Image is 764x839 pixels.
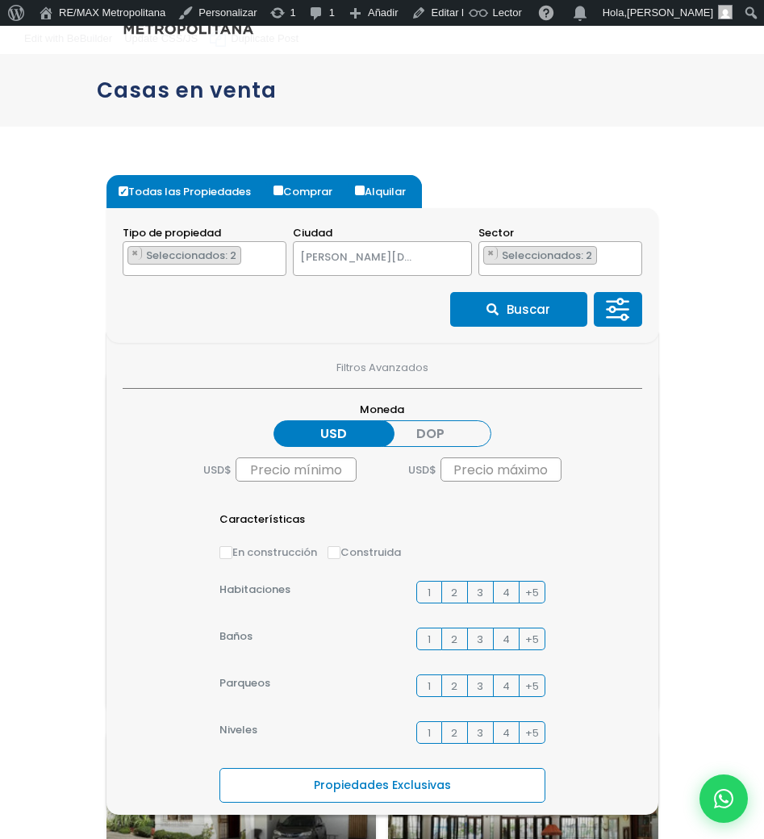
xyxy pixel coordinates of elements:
span: 1 [428,724,431,741]
span: 2 [451,724,457,741]
span: Seleccionados: 2 [144,248,240,263]
input: Precio mínimo [236,457,357,482]
span: USD [203,461,224,478]
button: Remove item [128,247,142,260]
span: 4 [503,631,510,648]
input: En construcción [219,546,232,559]
span: 3 [477,631,483,648]
span: [PERSON_NAME] [627,6,713,19]
span: SANTO DOMINGO ESTE [293,241,472,276]
label: Comprar [269,175,349,208]
span: +5 [525,678,539,695]
label: En construcción [219,544,317,561]
button: Remove all items [625,246,633,262]
span: × [132,247,138,260]
span: 2 [451,631,457,648]
textarea: Search [479,242,487,277]
h1: Casas en venta [97,78,668,102]
span: 4 [503,584,510,601]
textarea: Search [123,242,132,277]
span: 1 [428,584,431,601]
span: Seleccionados: 2 [500,248,596,263]
input: Comprar [273,186,283,195]
input: Alquilar [355,186,365,195]
span: 2 [451,584,457,601]
span: +5 [525,724,539,741]
span: 2 [451,678,457,695]
span: 4 [503,724,510,741]
span: Moneda [261,401,503,418]
span: Habitaciones [219,581,290,603]
label: Alquilar [351,175,422,208]
span: 3 [477,678,483,695]
li: CASA [127,246,241,265]
label: Construida [328,544,401,561]
label: DOP [370,420,491,447]
span: USD [408,461,429,478]
div: $ [382,457,562,482]
p: Filtros Avanzados [123,359,642,376]
span: SANTO DOMINGO ESTE [294,246,432,269]
span: 1 [428,678,431,695]
button: Buscar [450,292,587,327]
span: × [449,253,455,265]
label: Todas las Propiedades [115,175,267,208]
span: Niveles [219,721,257,744]
button: Remove all items [269,246,278,262]
span: Características [219,511,305,528]
span: Sector [478,225,514,240]
label: Propiedades Exclusivas [219,768,545,803]
span: 3 [477,724,483,741]
input: Todas las Propiedades [119,186,128,196]
label: USD [273,420,395,447]
a: Update CSS/JS [119,26,204,52]
button: Remove all items [432,246,455,272]
input: Precio máximo [440,457,562,482]
span: Parqueos [219,674,270,697]
span: +5 [525,584,539,601]
span: × [487,247,494,260]
span: +5 [525,631,539,648]
div: $ [203,457,382,482]
span: 4 [503,678,510,695]
span: × [626,248,632,261]
button: Remove item [484,247,498,260]
span: 1 [428,631,431,648]
span: Tipo de propiedad [123,225,221,240]
span: Ciudad [293,225,332,240]
span: × [270,248,277,261]
span: Baños [219,628,253,650]
span: 3 [477,584,483,601]
li: ALMA ROSA I [483,246,597,265]
input: Construida [328,546,340,559]
span: Duplicate Post [231,26,299,52]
